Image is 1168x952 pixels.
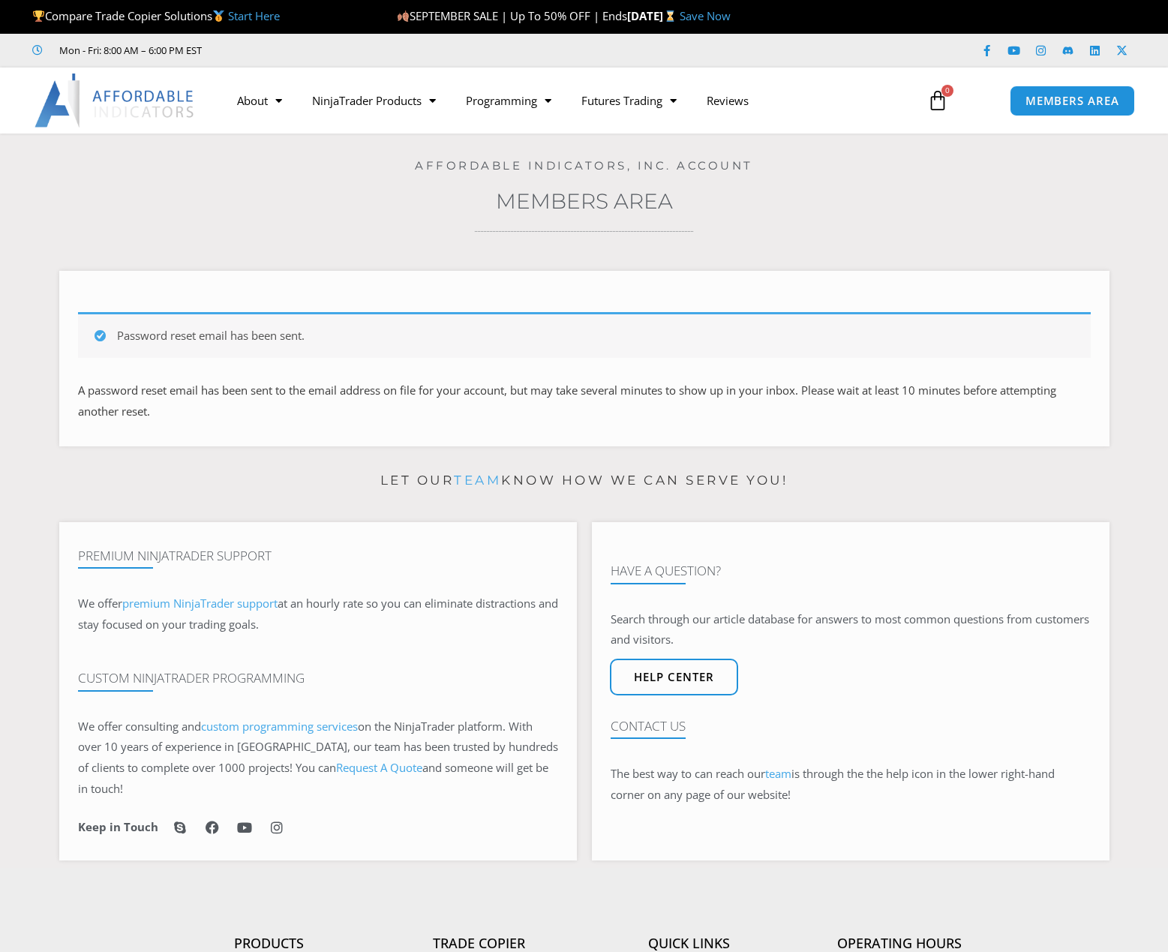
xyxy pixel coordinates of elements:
[33,11,44,22] img: 🏆
[454,473,501,488] a: team
[201,719,358,734] a: custom programming services
[611,609,1091,651] p: Search through our article database for answers to most common questions from customers and visit...
[228,8,280,23] a: Start Here
[634,671,714,683] span: Help center
[374,935,584,952] h4: Trade Copier
[222,83,911,118] nav: Menu
[627,8,679,23] strong: [DATE]
[78,719,358,734] span: We offer consulting and
[78,380,1091,422] p: A password reset email has been sent to the email address on file for your account, but may take ...
[398,11,409,22] img: 🍂
[1010,86,1135,116] a: MEMBERS AREA
[692,83,764,118] a: Reviews
[680,8,731,23] a: Save Now
[1025,95,1119,107] span: MEMBERS AREA
[213,11,224,22] img: 🥇
[415,158,753,173] a: Affordable Indicators, Inc. Account
[665,11,676,22] img: ⌛
[78,312,1091,358] div: Password reset email has been sent.
[566,83,692,118] a: Futures Trading
[794,935,1004,952] h4: Operating Hours
[297,83,451,118] a: NinjaTrader Products
[611,719,1091,734] h4: Contact Us
[336,760,422,775] a: Request A Quote
[765,766,791,781] a: team
[35,74,196,128] img: LogoAI | Affordable Indicators – NinjaTrader
[611,563,1091,578] h4: Have A Question?
[397,8,627,23] span: SEPTEMBER SALE | Up To 50% OFF | Ends
[451,83,566,118] a: Programming
[78,596,558,632] span: at an hourly rate so you can eliminate distractions and stay focused on your trading goals.
[611,764,1091,806] p: The best way to can reach our is through the the help icon in the lower right-hand corner on any ...
[610,659,738,695] a: Help center
[78,548,558,563] h4: Premium NinjaTrader Support
[78,820,158,834] h6: Keep in Touch
[78,596,122,611] span: We offer
[223,43,448,58] iframe: Customer reviews powered by Trustpilot
[222,83,297,118] a: About
[496,188,673,214] a: Members Area
[941,85,953,97] span: 0
[78,671,558,686] h4: Custom NinjaTrader Programming
[905,79,971,122] a: 0
[122,596,278,611] a: premium NinjaTrader support
[164,935,374,952] h4: Products
[56,41,202,59] span: Mon - Fri: 8:00 AM – 6:00 PM EST
[32,8,280,23] span: Compare Trade Copier Solutions
[584,935,794,952] h4: Quick Links
[59,469,1109,493] p: Let our know how we can serve you!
